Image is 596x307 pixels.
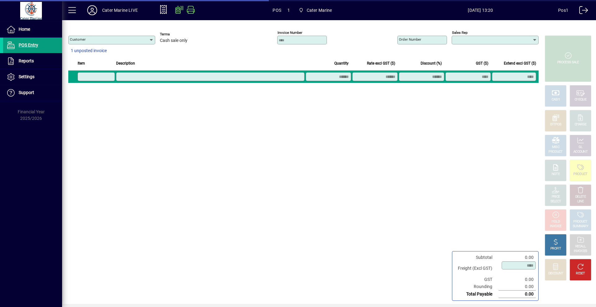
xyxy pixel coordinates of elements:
span: 1 [287,5,290,15]
td: 0.00 [499,254,536,261]
div: NOTE [552,172,560,177]
div: DISCOUNT [548,271,563,276]
div: RESET [576,271,585,276]
div: ACCOUNT [573,150,588,154]
td: Freight (Excl GST) [455,261,499,276]
button: Profile [82,5,102,16]
a: Reports [3,53,62,69]
div: CHARGE [575,122,587,127]
span: Quantity [334,60,349,67]
a: Home [3,22,62,37]
div: LINE [577,199,584,204]
span: Item [78,60,85,67]
span: GST ($) [476,60,488,67]
span: Extend excl GST ($) [504,60,536,67]
td: 0.00 [499,283,536,291]
div: CASH [552,97,560,102]
div: INVOICE [550,224,561,229]
td: Total Payable [455,291,499,298]
div: CHEQUE [575,97,586,102]
div: GL [579,145,583,150]
span: Rate excl GST ($) [367,60,395,67]
span: Settings [19,74,34,79]
div: SUMMARY [573,224,588,229]
div: PRODUCT [549,150,562,154]
div: SELECT [550,199,561,204]
span: POS [273,5,281,15]
span: Description [116,60,135,67]
div: EFTPOS [550,122,562,127]
td: Subtotal [455,254,499,261]
span: 1 unposted invoice [71,47,107,54]
mat-label: Invoice number [278,30,302,35]
mat-label: Sales rep [452,30,467,35]
mat-label: Customer [70,37,86,42]
span: POS Entry [19,43,38,47]
a: Logout [575,1,588,21]
div: Cater Marine LIVE [102,5,138,15]
span: Home [19,27,30,32]
div: PRICE [552,195,560,199]
div: MISC [552,145,559,150]
mat-label: Order number [399,37,421,42]
div: PROFIT [550,246,561,251]
div: RECALL [575,244,586,249]
td: 0.00 [499,276,536,283]
td: GST [455,276,499,283]
td: 0.00 [499,291,536,298]
span: Reports [19,58,34,63]
button: 1 unposted invoice [68,45,109,56]
div: Pos1 [558,5,568,15]
span: Cater Marine [296,5,335,16]
span: Terms [160,32,197,36]
div: HOLD [552,219,560,224]
span: Cash sale only [160,38,187,43]
div: PROCESS SALE [557,60,579,65]
span: [DATE] 13:20 [403,5,558,15]
div: DELETE [575,195,586,199]
span: Support [19,90,34,95]
span: Discount (%) [421,60,442,67]
div: INVOICES [574,249,587,254]
td: Rounding [455,283,499,291]
span: Cater Marine [307,5,332,15]
div: PRODUCT [573,219,587,224]
div: PRODUCT [573,172,587,177]
a: Settings [3,69,62,85]
a: Support [3,85,62,101]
